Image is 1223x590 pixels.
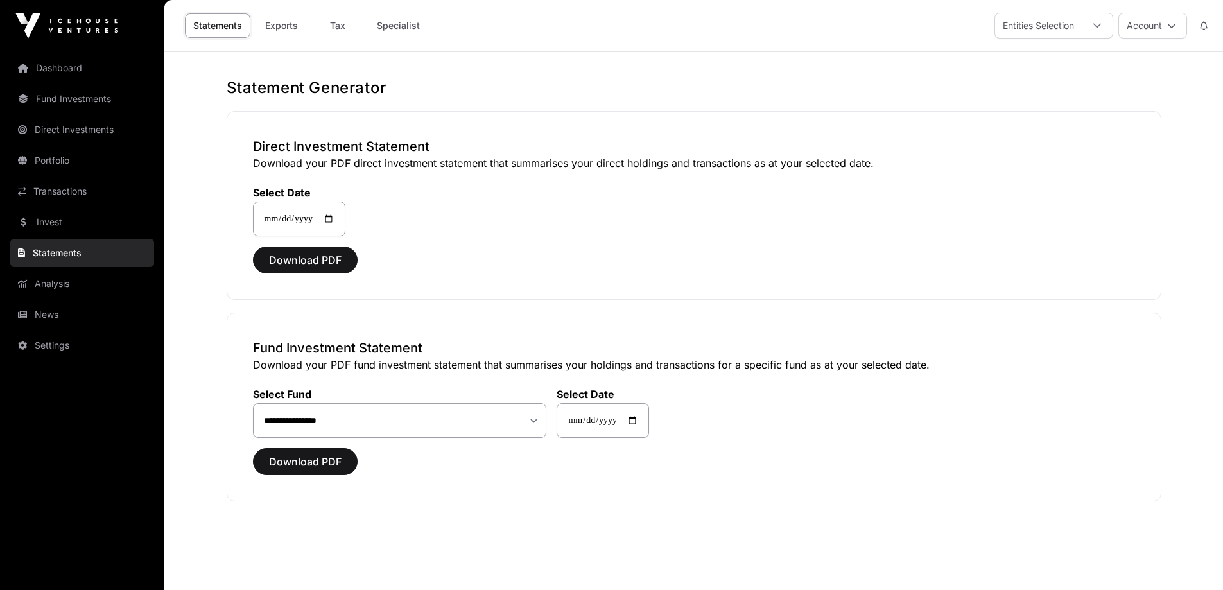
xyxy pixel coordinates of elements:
a: Analysis [10,270,154,298]
p: Download your PDF direct investment statement that summarises your direct holdings and transactio... [253,155,1135,171]
label: Select Date [557,388,649,401]
h1: Statement Generator [227,78,1161,98]
img: Icehouse Ventures Logo [15,13,118,39]
a: Transactions [10,177,154,205]
a: Direct Investments [10,116,154,144]
button: Download PDF [253,247,358,273]
a: Download PDF [253,259,358,272]
span: Download PDF [269,454,342,469]
button: Account [1118,13,1187,39]
a: Dashboard [10,54,154,82]
button: Download PDF [253,448,358,475]
span: Download PDF [269,252,342,268]
iframe: Chat Widget [1159,528,1223,590]
a: Invest [10,208,154,236]
p: Download your PDF fund investment statement that summarises your holdings and transactions for a ... [253,357,1135,372]
a: Statements [185,13,250,38]
label: Select Date [253,186,345,199]
a: News [10,300,154,329]
a: Exports [256,13,307,38]
a: Download PDF [253,461,358,474]
a: Portfolio [10,146,154,175]
label: Select Fund [253,388,547,401]
h3: Fund Investment Statement [253,339,1135,357]
a: Fund Investments [10,85,154,113]
h3: Direct Investment Statement [253,137,1135,155]
a: Tax [312,13,363,38]
a: Statements [10,239,154,267]
a: Specialist [369,13,428,38]
div: Entities Selection [995,13,1082,38]
a: Settings [10,331,154,360]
